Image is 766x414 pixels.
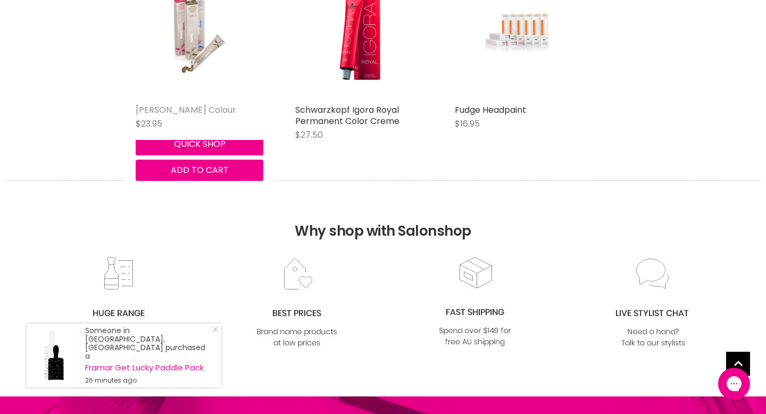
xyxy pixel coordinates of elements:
button: Add to cart [136,160,263,181]
h2: Why shop with Salonshop [5,180,761,255]
a: Schwarzkopf Igora Royal Permanent Color Creme [295,104,399,127]
img: chat_c0a1c8f7-3133-4fc6-855f-7264552747f6.jpg [610,256,696,350]
iframe: Gorgias live chat messenger [713,364,755,403]
img: fast.jpg [432,255,518,349]
svg: Close Icon [212,326,219,333]
a: Back to top [726,352,750,376]
span: $27.50 [295,129,323,141]
a: [PERSON_NAME] Colour [136,104,236,116]
a: Close Notification [208,326,219,337]
a: Fudge Headpaint [455,104,526,116]
button: Quick shop [136,134,263,155]
small: 26 minutes ago [85,376,211,385]
span: $16.95 [455,118,480,130]
a: Visit product page [27,324,80,387]
img: range2_8cf790d4-220e-469f-917d-a18fed3854b6.jpg [76,256,162,350]
div: Someone in [GEOGRAPHIC_DATA], [GEOGRAPHIC_DATA] purchased a [85,326,211,385]
span: Back to top [726,352,750,379]
span: $23.95 [136,118,162,130]
img: prices.jpg [254,256,340,350]
span: Add to cart [171,164,229,176]
a: Framar Get Lucky Paddle Pack [85,363,211,372]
